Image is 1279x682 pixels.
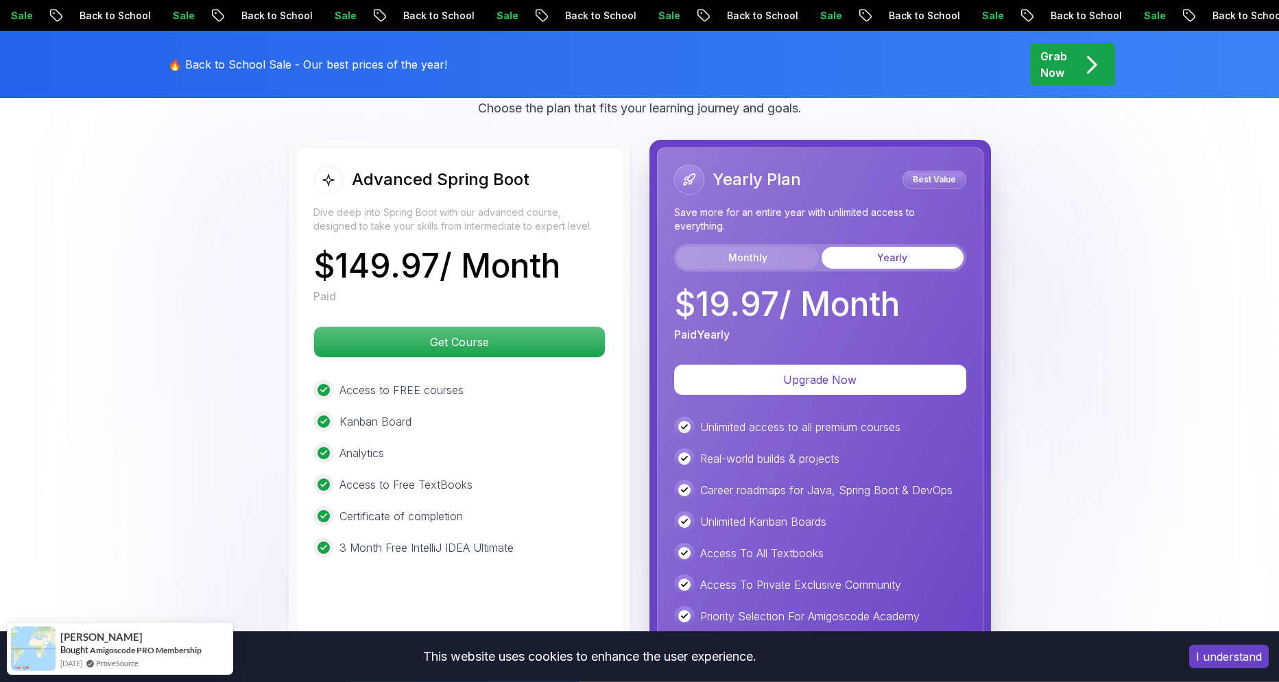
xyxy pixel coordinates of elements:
p: Kanban Board [339,413,411,430]
a: Amigoscode PRO Membership [90,645,202,655]
div: This website uses cookies to enhance the user experience. [10,642,1169,672]
p: Paid Yearly [674,326,730,343]
p: Access to Free TextBooks [339,476,473,493]
button: Upgrade Now [674,365,966,395]
p: 3 Month Free IntelliJ IDEA Ultimate [339,539,514,556]
p: Access To All Textbooks [700,545,824,561]
span: [DATE] [60,657,82,669]
p: Back to School [388,9,481,23]
p: Back to School [712,9,805,23]
p: Paid [313,288,336,304]
p: Sale [967,9,1011,23]
p: Back to School [550,9,643,23]
p: Analytics [339,445,384,461]
p: Back to School [874,9,967,23]
button: Get Course [313,326,606,358]
p: Save more for an entire year with unlimited access to everything. [674,206,966,233]
p: Sale [643,9,687,23]
p: Back to School [64,9,158,23]
p: Sale [805,9,849,23]
p: Grab Now [1040,48,1067,81]
a: ProveSource [96,657,139,669]
p: Dive deep into Spring Boot with our advanced course, designed to take your skills from intermedia... [313,206,606,233]
p: 🔥 Back to School Sale - Our best prices of the year! [168,56,447,73]
p: Certificate of completion [339,508,463,524]
p: Back to School [1036,9,1129,23]
img: provesource social proof notification image [11,626,56,671]
span: [PERSON_NAME] [60,631,143,643]
p: $ 149.97 / Month [313,249,560,282]
h2: Advanced Spring Boot [352,169,529,191]
p: Access to FREE courses [339,382,464,398]
p: Choose the plan that fits your learning journey and goals. [478,99,802,118]
a: Upgrade Now [674,373,966,387]
p: Sale [320,9,363,23]
span: Bought [60,644,88,655]
p: Back to School [226,9,320,23]
p: Sale [481,9,525,23]
p: $ 19.97 / Month [674,288,900,321]
p: Unlimited access to all premium courses [700,419,900,435]
p: Get Course [314,327,605,357]
p: Access To Private Exclusive Community [700,576,901,593]
p: Sale [1129,9,1173,23]
p: Career roadmaps for Java, Spring Boot & DevOps [700,482,953,498]
p: Real-world builds & projects [700,450,839,467]
p: Unlimited Kanban Boards [700,513,826,530]
h2: Yearly Plan [713,169,801,191]
button: Accept cookies [1189,645,1269,668]
p: Sale [158,9,202,23]
p: Priority Selection For Amigoscode Academy [700,608,920,624]
p: Best Value [905,173,964,186]
button: Yearly [822,247,964,269]
button: Monthly [677,247,819,269]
